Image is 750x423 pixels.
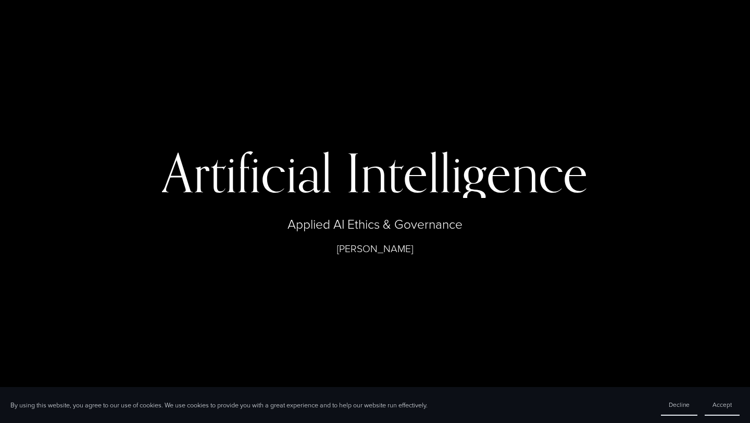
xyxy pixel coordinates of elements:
[82,215,668,233] p: Applied AI Ethics & Governance
[346,147,588,198] div: Intelligence
[10,401,428,410] p: By using this website, you agree to our use of cookies. We use cookies to provide you with a grea...
[705,394,740,416] button: Accept
[162,147,332,198] div: Artificial
[669,400,690,409] span: Decline
[712,400,732,409] span: Accept
[82,241,668,255] p: [PERSON_NAME]
[661,394,697,416] button: Decline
